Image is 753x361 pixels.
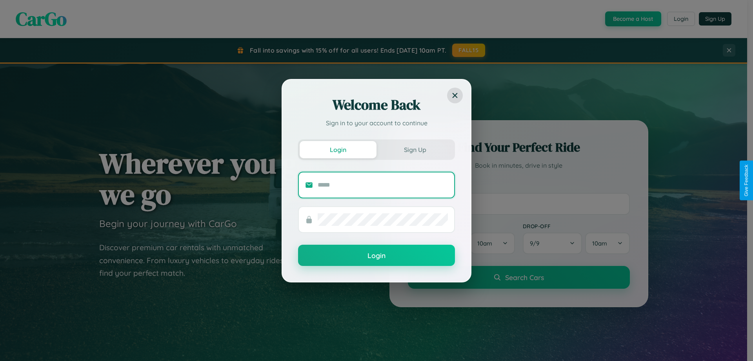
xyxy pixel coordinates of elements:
[744,165,749,196] div: Give Feedback
[300,141,376,158] button: Login
[298,118,455,128] p: Sign in to your account to continue
[298,95,455,114] h2: Welcome Back
[376,141,453,158] button: Sign Up
[298,245,455,266] button: Login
